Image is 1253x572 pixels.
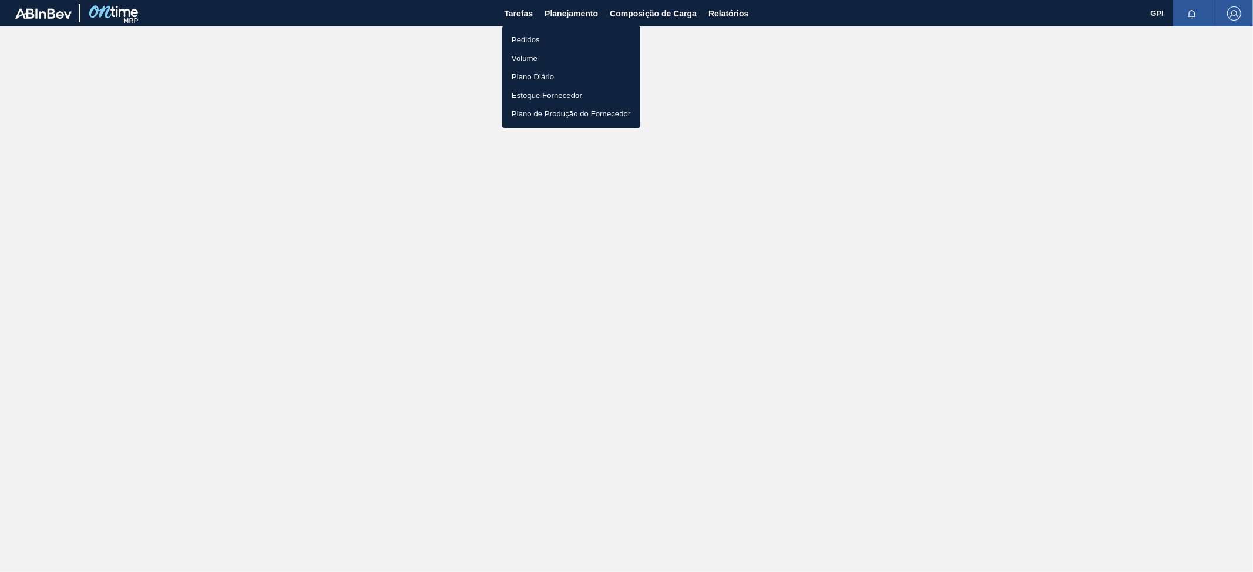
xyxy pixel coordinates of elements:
[502,49,640,68] a: Volume
[502,86,640,105] a: Estoque Fornecedor
[502,105,640,123] a: Plano de Produção do Fornecedor
[502,31,640,49] a: Pedidos
[502,68,640,86] a: Plano Diário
